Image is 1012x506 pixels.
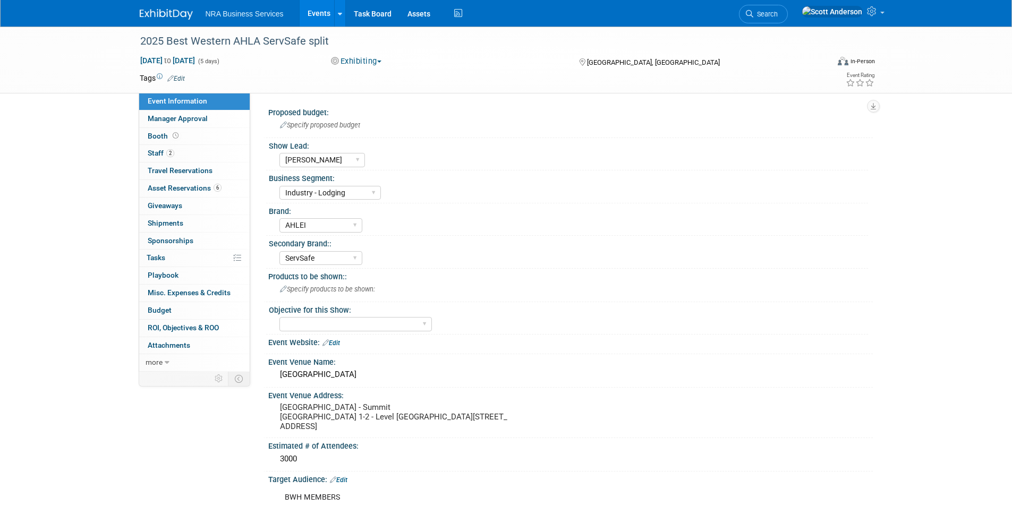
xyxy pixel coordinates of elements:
span: Playbook [148,271,178,279]
img: ExhibitDay [140,9,193,20]
td: Toggle Event Tabs [228,372,250,385]
div: Brand: [269,203,868,217]
span: Manager Approval [148,114,208,123]
div: [GEOGRAPHIC_DATA] [276,366,865,383]
span: [GEOGRAPHIC_DATA], [GEOGRAPHIC_DATA] [587,58,720,66]
span: 2 [166,149,174,157]
span: (5 days) [197,58,219,65]
span: Travel Reservations [148,166,212,175]
span: Giveaways [148,201,182,210]
a: Asset Reservations6 [139,180,250,197]
span: Booth [148,132,181,140]
a: Playbook [139,267,250,284]
span: Booth not reserved yet [171,132,181,140]
a: Misc. Expenses & Credits [139,285,250,302]
a: Attachments [139,337,250,354]
span: Staff [148,149,174,157]
div: 2025 Best Western AHLA ServSafe split [137,32,813,51]
a: Tasks [139,250,250,267]
div: Objective for this Show: [269,302,868,315]
div: In-Person [850,57,875,65]
span: more [146,358,163,366]
img: Format-Inperson.png [838,57,848,65]
div: Event Venue Address: [268,388,873,401]
span: Asset Reservations [148,184,222,192]
a: ROI, Objectives & ROO [139,320,250,337]
a: Travel Reservations [139,162,250,179]
pre: [GEOGRAPHIC_DATA] - Summit [GEOGRAPHIC_DATA] 1-2 - Level [GEOGRAPHIC_DATA][STREET_ADDRESS] [280,402,508,431]
a: more [139,354,250,371]
div: Products to be shown:: [268,269,873,282]
span: Attachments [148,341,190,349]
a: Sponsorships [139,233,250,250]
div: Proposed budget: [268,105,873,118]
span: NRA Business Services [206,10,284,18]
div: Business Segment: [269,170,868,184]
div: Event Website: [268,335,873,348]
td: Personalize Event Tab Strip [210,372,228,385]
a: Manager Approval [139,110,250,127]
a: Edit [167,75,185,82]
span: Budget [148,306,172,314]
a: Search [739,5,788,23]
div: Secondary Brand:: [269,236,868,249]
div: Event Format [766,55,875,71]
div: 3000 [276,451,865,467]
div: Target Audience: [268,471,873,485]
div: Show Lead: [269,138,868,151]
div: Event Rating [846,73,874,78]
a: Staff2 [139,145,250,162]
span: Sponsorships [148,236,193,245]
div: Estimated # of Attendees: [268,438,873,451]
span: ROI, Objectives & ROO [148,323,219,332]
a: Giveaways [139,198,250,215]
span: Misc. Expenses & Credits [148,288,231,297]
div: Event Venue Name: [268,354,873,367]
a: Budget [139,302,250,319]
span: Tasks [147,253,165,262]
span: to [163,56,173,65]
span: Event Information [148,97,207,105]
a: Event Information [139,93,250,110]
span: 6 [214,184,222,192]
span: [DATE] [DATE] [140,56,195,65]
img: Scott Anderson [802,6,863,18]
a: Shipments [139,215,250,232]
span: Shipments [148,219,183,227]
a: Edit [330,476,347,484]
a: Edit [322,339,340,347]
span: Specify products to be shown: [280,285,375,293]
a: Booth [139,128,250,145]
span: Specify proposed budget [280,121,360,129]
button: Exhibiting [327,56,386,67]
span: Search [753,10,778,18]
td: Tags [140,73,185,83]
